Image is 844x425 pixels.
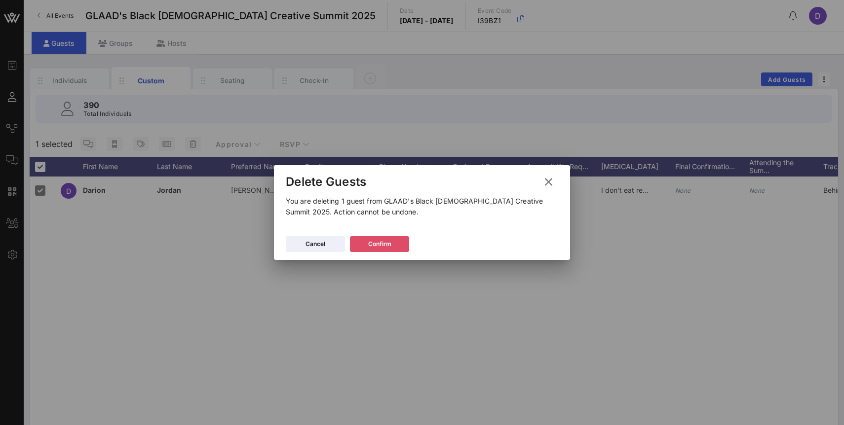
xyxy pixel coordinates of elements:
button: Confirm [350,236,409,252]
div: Confirm [368,239,391,249]
button: Cancel [286,236,345,252]
div: Cancel [306,239,325,249]
div: Delete Guests [286,175,366,189]
p: You are deleting 1 guest from GLAAD's Black [DEMOGRAPHIC_DATA] Creative Summit 2025. Action canno... [286,196,558,217]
